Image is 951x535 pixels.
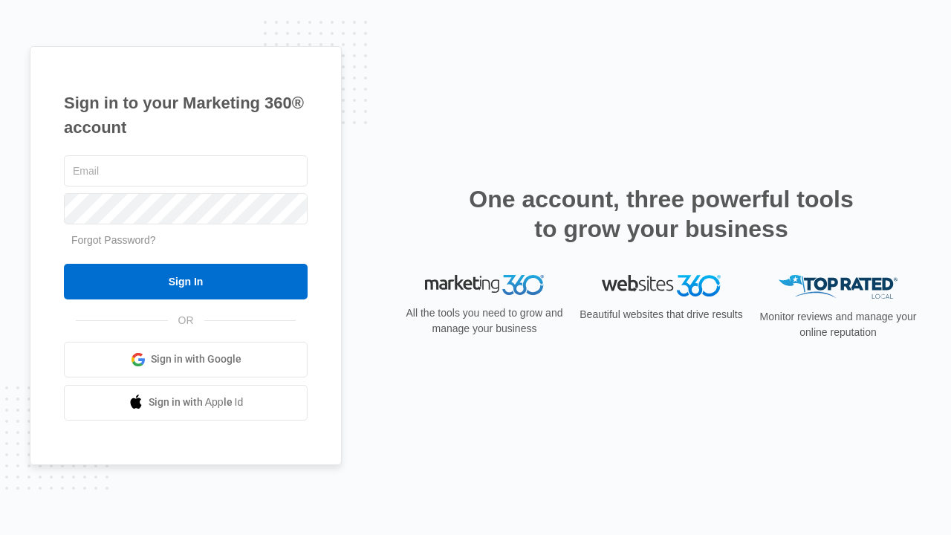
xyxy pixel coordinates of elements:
[64,385,308,421] a: Sign in with Apple Id
[64,91,308,140] h1: Sign in to your Marketing 360® account
[168,313,204,328] span: OR
[578,307,744,322] p: Beautiful websites that drive results
[755,309,921,340] p: Monitor reviews and manage your online reputation
[64,342,308,377] a: Sign in with Google
[779,275,898,299] img: Top Rated Local
[149,395,244,410] span: Sign in with Apple Id
[71,234,156,246] a: Forgot Password?
[64,155,308,187] input: Email
[401,305,568,337] p: All the tools you need to grow and manage your business
[64,264,308,299] input: Sign In
[464,184,858,244] h2: One account, three powerful tools to grow your business
[425,275,544,296] img: Marketing 360
[151,351,241,367] span: Sign in with Google
[602,275,721,296] img: Websites 360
